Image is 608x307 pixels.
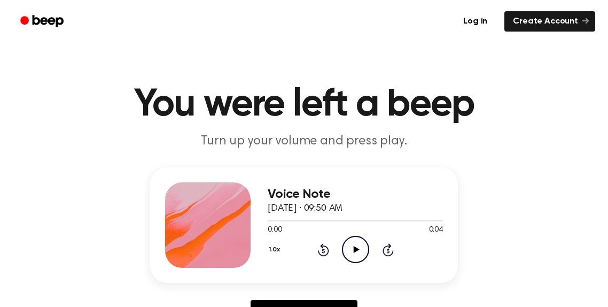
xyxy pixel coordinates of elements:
span: 0:00 [268,225,282,236]
a: Create Account [504,11,595,32]
span: 0:04 [429,225,443,236]
p: Turn up your volume and press play. [99,133,509,150]
a: Log in [453,9,498,34]
button: 1.0x [268,241,284,259]
h3: Voice Note [268,187,443,202]
h1: You were left a beep [30,86,578,124]
a: Beep [13,11,73,32]
span: [DATE] · 09:50 AM [268,204,342,213]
